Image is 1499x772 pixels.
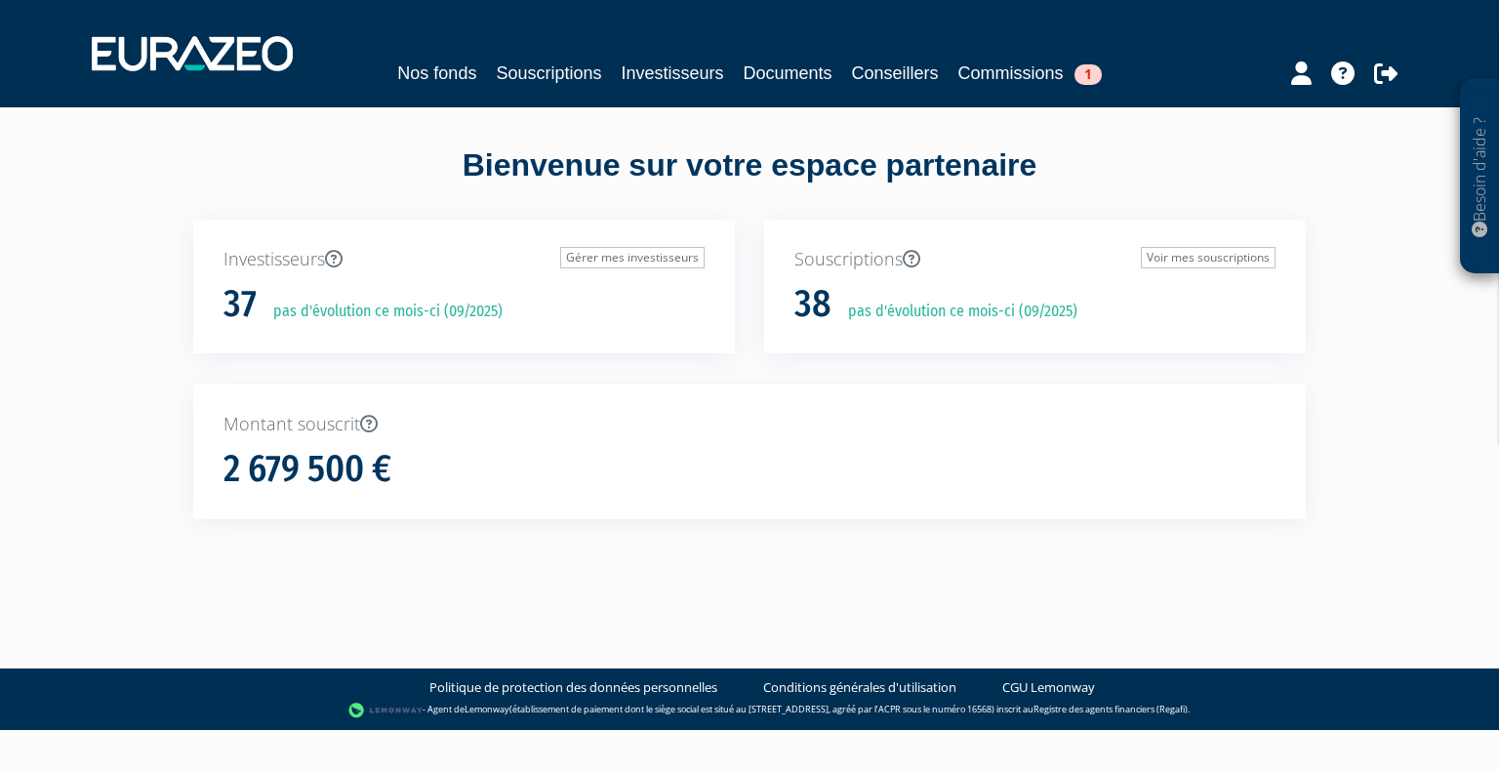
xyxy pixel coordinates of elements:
a: Voir mes souscriptions [1141,247,1276,268]
a: Souscriptions [496,60,601,87]
a: Commissions1 [958,60,1102,87]
h1: 2 679 500 € [223,449,391,490]
p: Montant souscrit [223,412,1276,437]
a: Investisseurs [621,60,723,87]
a: Nos fonds [397,60,476,87]
p: pas d'évolution ce mois-ci (09/2025) [834,301,1077,323]
a: CGU Lemonway [1002,678,1095,697]
a: Conditions générales d'utilisation [763,678,956,697]
div: - Agent de (établissement de paiement dont le siège social est situé au [STREET_ADDRESS], agréé p... [20,701,1479,720]
a: Documents [744,60,832,87]
img: 1732889491-logotype_eurazeo_blanc_rvb.png [92,36,293,71]
h1: 38 [794,284,831,325]
span: 1 [1074,64,1102,85]
a: Lemonway [465,703,509,715]
a: Registre des agents financiers (Regafi) [1033,703,1188,715]
a: Gérer mes investisseurs [560,247,705,268]
p: Investisseurs [223,247,705,272]
p: Souscriptions [794,247,1276,272]
p: pas d'évolution ce mois-ci (09/2025) [260,301,503,323]
h1: 37 [223,284,257,325]
div: Bienvenue sur votre espace partenaire [179,143,1320,220]
p: Besoin d'aide ? [1469,89,1491,264]
a: Politique de protection des données personnelles [429,678,717,697]
a: Conseillers [852,60,939,87]
img: logo-lemonway.png [348,701,424,720]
